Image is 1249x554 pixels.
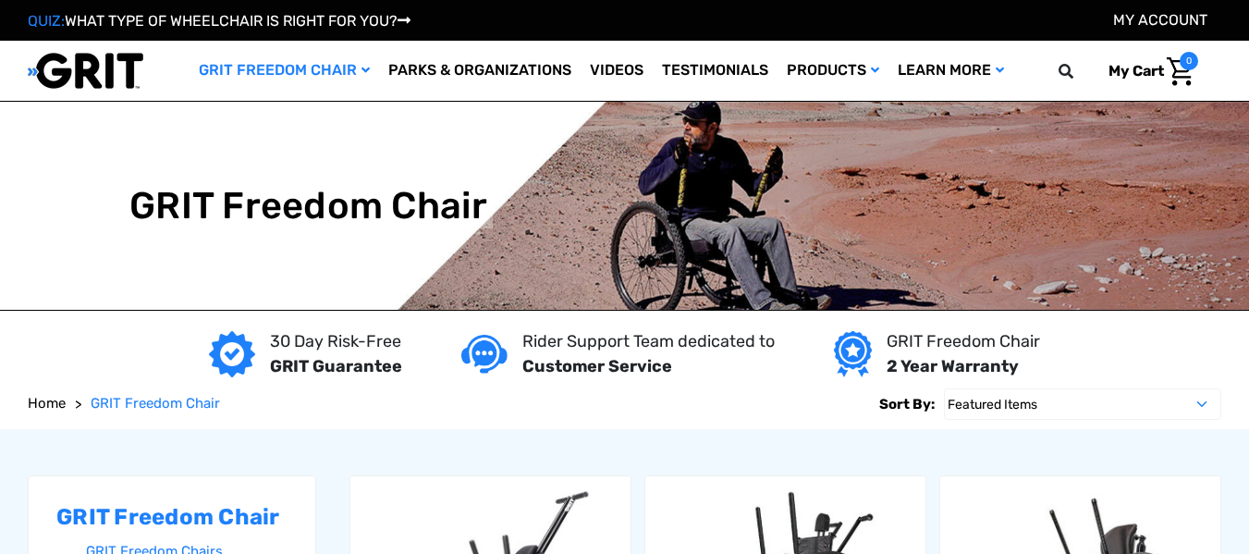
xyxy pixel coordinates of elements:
[56,504,288,531] h2: GRIT Freedom Chair
[270,329,402,354] p: 30 Day Risk-Free
[522,356,672,376] strong: Customer Service
[1108,62,1164,80] span: My Cart
[581,41,653,101] a: Videos
[379,41,581,101] a: Parks & Organizations
[270,356,402,376] strong: GRIT Guarantee
[522,329,775,354] p: Rider Support Team dedicated to
[129,184,488,228] h1: GRIT Freedom Chair
[1167,57,1194,86] img: Cart
[879,388,935,420] label: Sort By:
[91,393,220,414] a: GRIT Freedom Chair
[28,395,66,412] span: Home
[1095,52,1198,91] a: Cart with 0 items
[778,41,888,101] a: Products
[834,331,872,377] img: Year warranty
[1067,52,1095,91] input: Search
[1113,11,1207,29] a: Account
[91,395,220,412] span: GRIT Freedom Chair
[28,12,410,30] a: QUIZ:WHAT TYPE OF WHEELCHAIR IS RIGHT FOR YOU?
[28,393,66,414] a: Home
[653,41,778,101] a: Testimonials
[209,331,255,377] img: GRIT Guarantee
[887,356,1019,376] strong: 2 Year Warranty
[461,335,508,373] img: Customer service
[28,12,65,30] span: QUIZ:
[887,329,1040,354] p: GRIT Freedom Chair
[28,52,143,90] img: GRIT All-Terrain Wheelchair and Mobility Equipment
[888,41,1013,101] a: Learn More
[1180,52,1198,70] span: 0
[190,41,379,101] a: GRIT Freedom Chair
